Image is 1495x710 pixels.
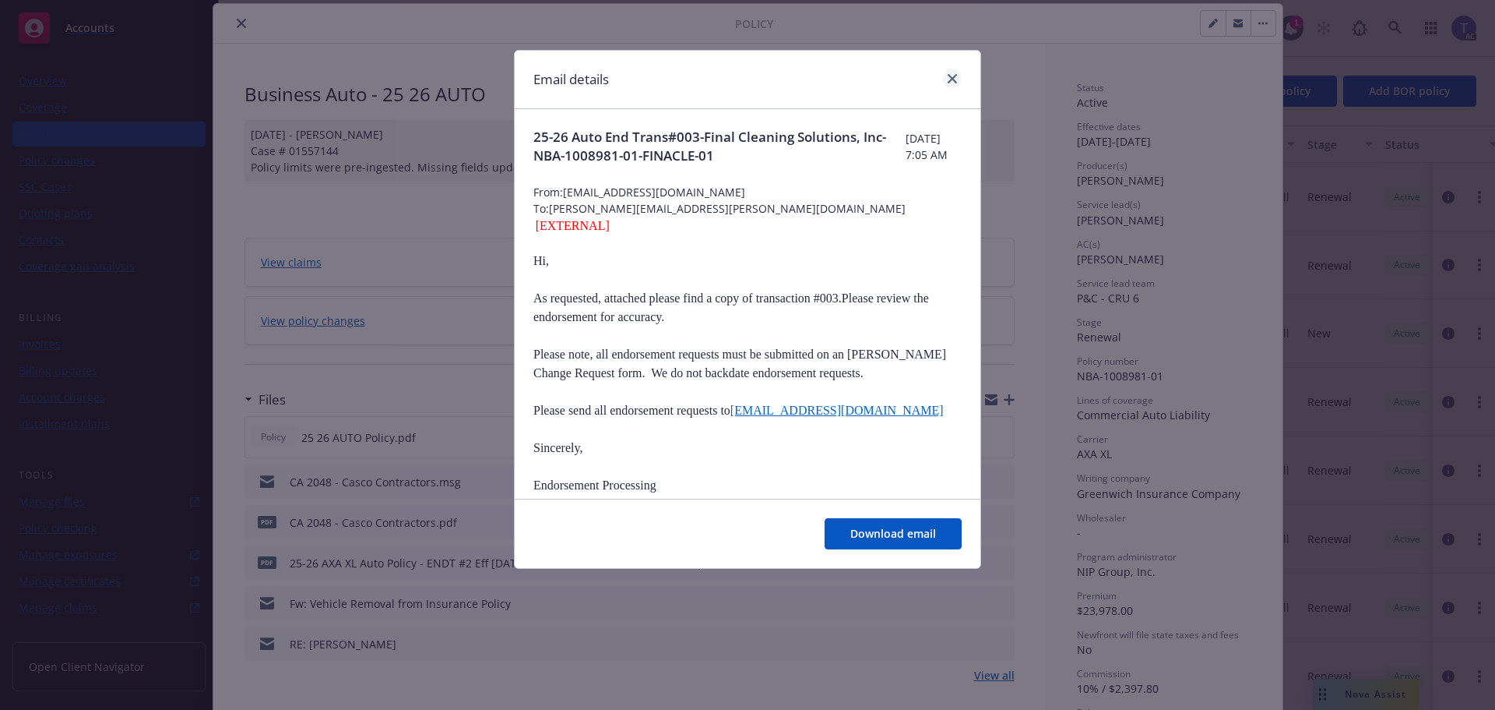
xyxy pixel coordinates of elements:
button: Download email [825,518,962,549]
span: Download email [850,526,936,541]
span: [EMAIL_ADDRESS][DOMAIN_NAME] [730,404,944,417]
span: Please send all endorsement requests to [533,404,730,417]
span: Sincerely, [533,441,582,454]
a: [EMAIL_ADDRESS][DOMAIN_NAME] [730,404,944,417]
span: Endorsement Processing [533,479,656,492]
